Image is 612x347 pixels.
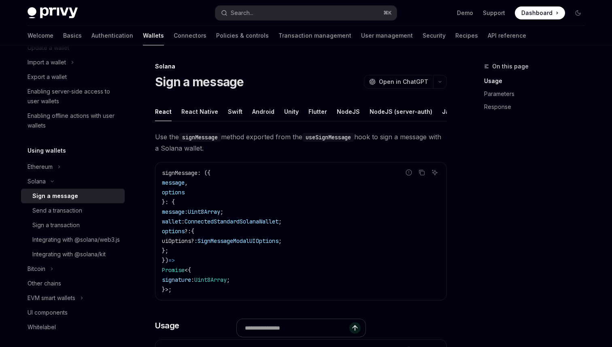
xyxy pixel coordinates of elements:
[484,100,591,113] a: Response
[162,189,185,196] span: options
[483,9,505,17] a: Support
[28,293,75,303] div: EVM smart wallets
[185,228,191,235] span: ?:
[155,102,172,121] button: React
[91,26,133,45] a: Authentication
[185,266,191,274] span: <{
[28,146,66,155] h5: Using wallets
[32,206,82,215] div: Send a transaction
[188,208,220,215] span: Uint8Array
[21,218,125,232] a: Sign a transaction
[185,179,188,186] span: ,
[21,55,78,70] button: Import a wallet
[215,6,397,20] button: Search...⌘K
[185,218,278,225] span: ConnectedStandardSolanaWallet
[21,174,58,189] button: Solana
[28,308,68,317] div: UI components
[379,78,428,86] span: Open in ChatGPT
[457,9,473,17] a: Demo
[572,6,584,19] button: Toggle dark mode
[252,102,274,121] button: Android
[21,247,125,262] a: Integrating with @solana/kit
[155,131,447,154] span: Use the method exported from the hook to sign a message with a Solana wallet.
[284,102,299,121] button: Unity
[278,237,282,245] span: ;
[429,167,440,178] button: Ask AI
[28,72,67,82] div: Export a wallet
[231,8,253,18] div: Search...
[220,208,223,215] span: ;
[21,276,125,291] a: Other chains
[162,276,191,283] span: signature
[32,191,78,201] div: Sign a message
[278,26,351,45] a: Transaction management
[28,162,53,172] div: Ethereum
[21,70,125,84] a: Export a wallet
[63,26,82,45] a: Basics
[28,57,66,67] div: Import a wallet
[416,167,427,178] button: Copy the contents from the code block
[21,160,65,174] button: Ethereum
[162,179,185,186] span: message
[191,228,194,235] span: {
[216,26,269,45] a: Policies & controls
[155,75,244,89] h1: Sign a message
[349,322,361,334] button: Send message
[337,102,360,121] button: NodeJS
[28,26,53,45] a: Welcome
[21,203,125,218] a: Send a transaction
[455,26,478,45] a: Recipes
[162,208,188,215] span: message:
[194,237,198,245] span: :
[162,247,168,254] span: };
[21,84,125,109] a: Enabling server-side access to user wallets
[143,26,164,45] a: Wallets
[404,167,414,178] button: Report incorrect code
[32,235,120,245] div: Integrating with @solana/web3.js
[308,102,327,121] button: Flutter
[162,286,172,293] span: }>;
[191,276,194,283] span: :
[162,266,185,274] span: Promise
[521,9,552,17] span: Dashboard
[21,232,125,247] a: Integrating with @solana/web3.js
[423,26,446,45] a: Security
[21,305,125,320] a: UI components
[198,169,210,177] span: : ({
[162,198,175,206] span: }: {
[361,26,413,45] a: User management
[181,102,218,121] button: React Native
[162,237,194,245] span: uiOptions?
[168,257,175,264] span: =>
[32,249,106,259] div: Integrating with @solana/kit
[28,7,78,19] img: dark logo
[245,319,349,337] input: Ask a question...
[198,237,278,245] span: SignMessageModalUIOptions
[515,6,565,19] a: Dashboard
[162,218,181,225] span: wallet
[21,262,57,276] button: Bitcoin
[28,279,61,288] div: Other chains
[28,87,120,106] div: Enabling server-side access to user wallets
[364,75,433,89] button: Open in ChatGPT
[278,218,282,225] span: ;
[174,26,206,45] a: Connectors
[162,257,168,264] span: })
[155,62,447,70] div: Solana
[492,62,529,71] span: On this page
[181,218,185,225] span: :
[484,87,591,100] a: Parameters
[28,264,45,274] div: Bitcoin
[21,189,125,203] a: Sign a message
[28,322,56,332] div: Whitelabel
[370,102,432,121] button: NodeJS (server-auth)
[488,26,526,45] a: API reference
[227,276,230,283] span: ;
[21,291,87,305] button: EVM smart wallets
[383,10,392,16] span: ⌘ K
[28,177,46,186] div: Solana
[21,109,125,133] a: Enabling offline actions with user wallets
[302,133,354,142] code: useSignMessage
[442,102,456,121] button: Java
[21,320,125,334] a: Whitelabel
